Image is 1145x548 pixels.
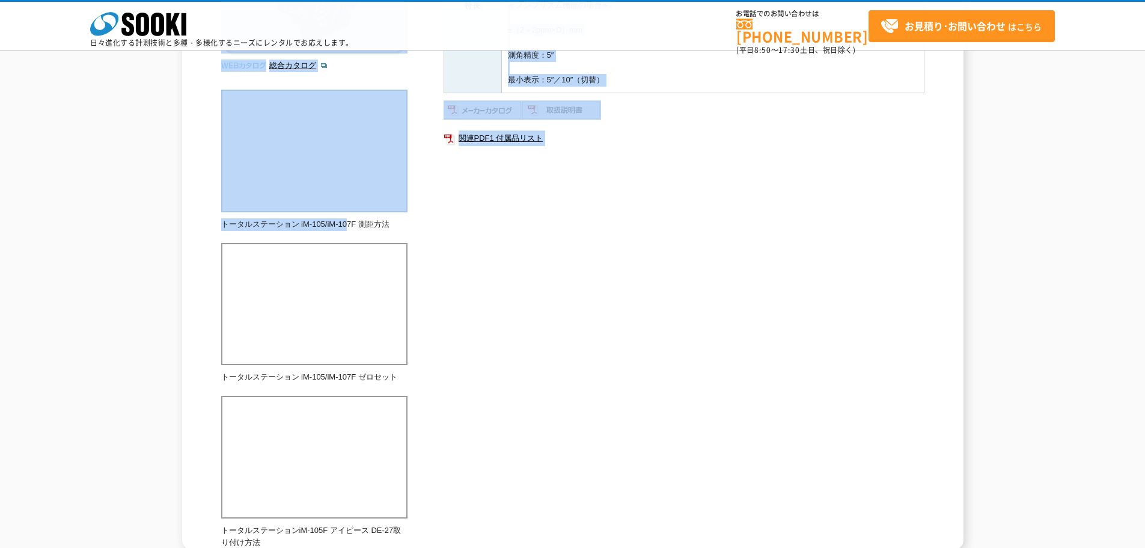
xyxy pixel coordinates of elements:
[444,100,522,120] img: メーカーカタログ
[778,45,800,55] span: 17:30
[754,45,771,55] span: 8:50
[522,100,601,120] img: 取扱説明書
[869,10,1055,42] a: お見積り･お問い合わせはこちら
[736,10,869,17] span: お電話でのお問い合わせは
[90,39,353,46] p: 日々進化する計測技術と多種・多様化するニーズにレンタルでお応えします。
[221,371,408,384] p: トータルステーション iM-105/iM-107F ゼロセット
[522,108,601,117] a: 取扱説明書
[736,19,869,43] a: [PHONE_NUMBER]
[269,61,328,70] a: 総合カタログ
[881,17,1042,35] span: はこちら
[736,45,855,55] span: (平日 ～ 土日、祝日除く)
[221,218,408,231] p: トータルステーション iM-105/iM-107F 測距方法
[905,19,1006,33] strong: お見積り･お問い合わせ
[444,131,924,146] a: 関連PDF1 付属品リスト
[221,60,266,72] img: webカタログ
[444,108,522,117] a: メーカーカタログ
